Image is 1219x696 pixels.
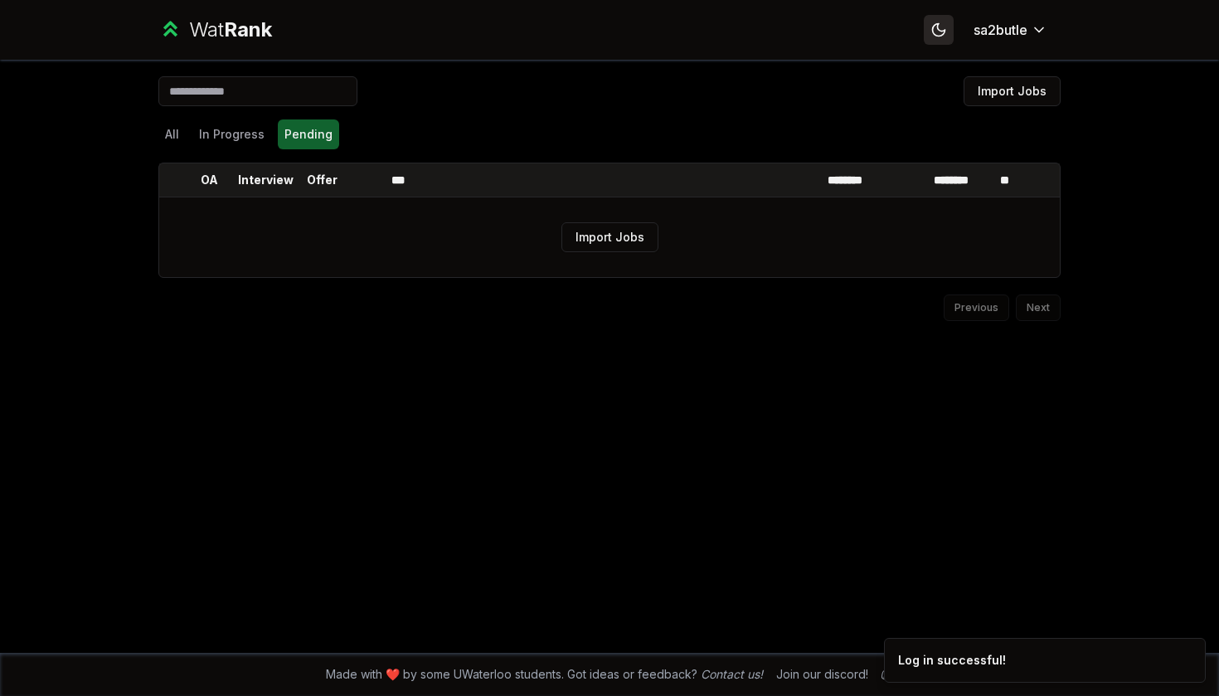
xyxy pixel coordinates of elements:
[307,172,338,188] p: Offer
[158,17,272,43] a: WatRank
[278,119,339,149] button: Pending
[974,20,1027,40] span: sa2butle
[964,76,1061,106] button: Import Jobs
[776,666,868,683] div: Join our discord!
[158,119,186,149] button: All
[238,172,294,188] p: Interview
[898,652,1006,669] div: Log in successful!
[201,172,218,188] p: OA
[224,17,272,41] span: Rank
[561,222,658,252] button: Import Jobs
[960,15,1061,45] button: sa2butle
[189,17,272,43] div: Wat
[326,666,763,683] span: Made with ❤️ by some UWaterloo students. Got ideas or feedback?
[192,119,271,149] button: In Progress
[701,667,763,681] a: Contact us!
